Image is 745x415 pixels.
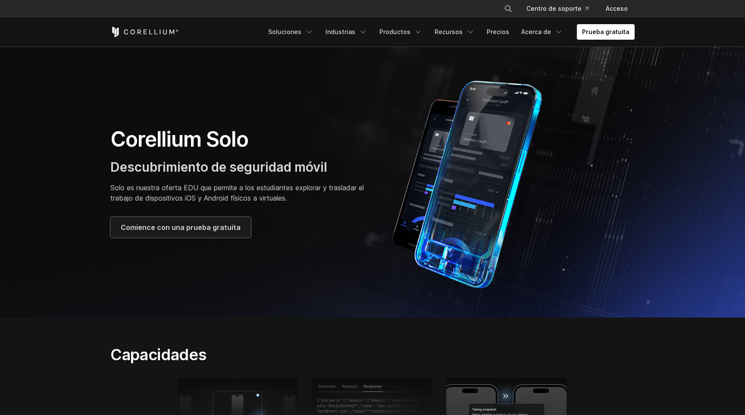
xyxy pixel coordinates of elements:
[494,1,635,16] div: Menú de navegación
[121,223,241,232] font: Comience con una prueba gratuita
[582,28,629,35] font: Prueba gratuita
[110,159,327,175] font: Descubrimiento de seguridad móvil
[521,28,551,35] font: Acerca de
[606,5,628,12] font: Acceso
[501,1,516,16] button: Buscar
[110,183,364,202] font: Solo es nuestra oferta EDU que permite a los estudiantes explorar y trasladar el trabajo de dispo...
[268,28,301,35] font: Soluciones
[110,217,251,238] a: Comience con una prueba gratuita
[435,28,463,35] font: Recursos
[326,28,355,35] font: Industrias
[110,126,248,152] font: Corellium Solo
[110,27,179,37] a: Inicio de Corellium
[110,345,206,364] font: Capacidades
[487,28,509,35] font: Precios
[379,28,410,35] font: Productos
[381,74,567,290] img: Corellium Solo para soluciones de seguridad de aplicaciones móviles
[263,24,635,40] div: Menú de navegación
[526,5,582,12] font: Centro de soporte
